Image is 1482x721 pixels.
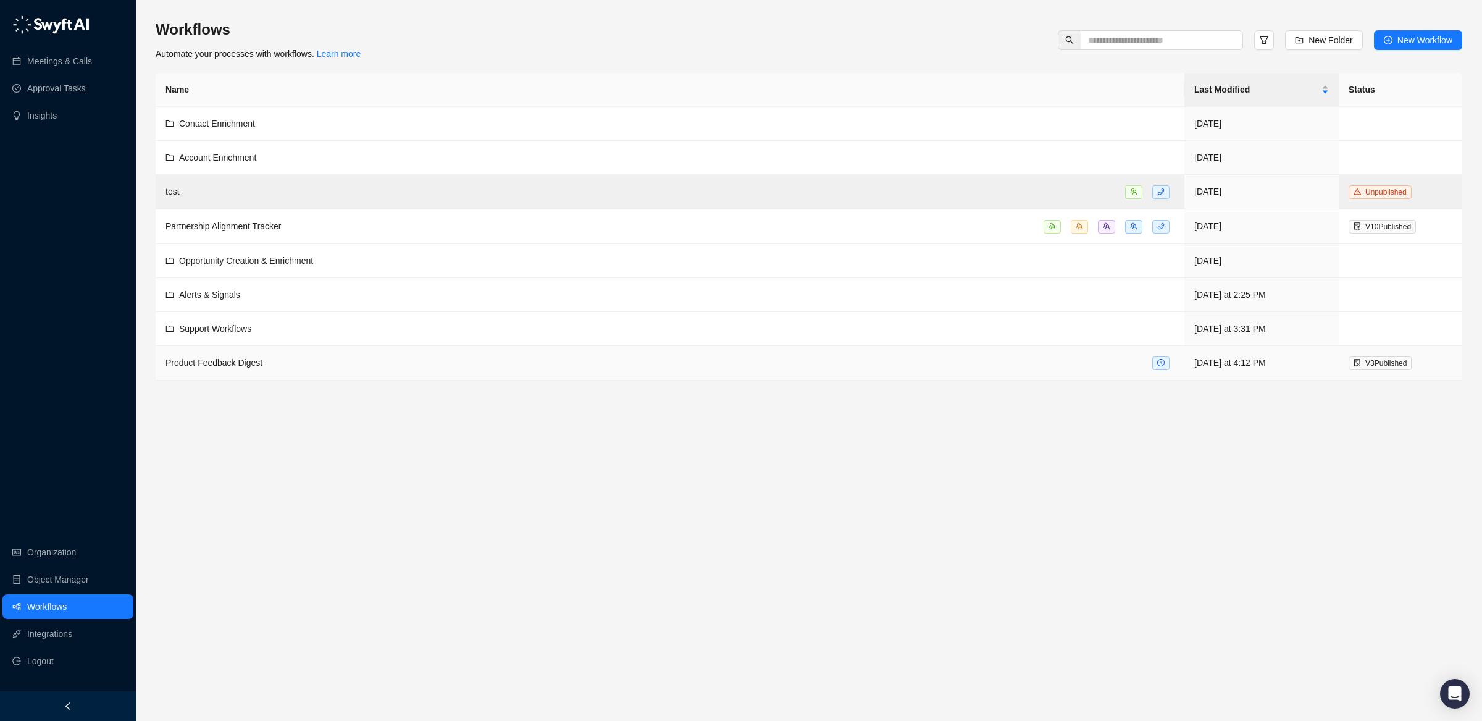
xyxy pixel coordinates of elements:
[1374,30,1462,50] button: New Workflow
[1184,346,1339,381] td: [DATE] at 4:12 PM
[179,324,251,334] span: Support Workflows
[1184,244,1339,278] td: [DATE]
[1103,222,1110,230] span: team
[27,76,86,101] a: Approval Tasks
[1339,73,1462,107] th: Status
[1440,679,1470,709] div: Open Intercom Messenger
[1049,222,1056,230] span: team
[165,153,174,162] span: folder
[1184,278,1339,312] td: [DATE] at 2:25 PM
[1365,188,1407,196] span: Unpublished
[179,256,313,266] span: Opportunity Creation & Enrichment
[1308,33,1353,47] span: New Folder
[1157,188,1165,195] span: phone
[27,567,89,592] a: Object Manager
[1295,36,1304,44] span: folder-add
[165,358,262,368] span: Product Feedback Digest
[156,49,361,59] span: Automate your processes with workflows.
[179,153,256,162] span: Account Enrichment
[1157,359,1165,366] span: clock-circle
[1365,359,1407,368] span: V 3 Published
[179,290,240,300] span: Alerts & Signals
[1130,188,1137,195] span: team
[1184,209,1339,244] td: [DATE]
[165,324,174,333] span: folder
[1397,33,1452,47] span: New Workflow
[1354,359,1361,366] span: file-done
[165,256,174,265] span: folder
[1184,141,1339,175] td: [DATE]
[156,20,361,40] h3: Workflows
[27,103,57,128] a: Insights
[1354,188,1361,195] span: warning
[1184,107,1339,141] td: [DATE]
[317,49,361,59] a: Learn more
[1285,30,1363,50] button: New Folder
[1365,222,1411,231] span: V 10 Published
[1384,36,1392,44] span: plus-circle
[165,187,180,196] span: test
[1354,222,1361,230] span: file-done
[27,540,76,565] a: Organization
[12,15,90,34] img: logo-05li4sbe.png
[156,73,1184,107] th: Name
[165,290,174,299] span: folder
[1184,312,1339,346] td: [DATE] at 3:31 PM
[27,649,54,673] span: Logout
[1130,222,1137,230] span: team
[27,622,72,646] a: Integrations
[1184,175,1339,209] td: [DATE]
[27,49,92,74] a: Meetings & Calls
[179,119,255,129] span: Contact Enrichment
[1065,36,1074,44] span: search
[1076,222,1083,230] span: team
[64,702,72,710] span: left
[27,594,67,619] a: Workflows
[1194,83,1319,96] span: Last Modified
[165,221,282,231] span: Partnership Alignment Tracker
[1259,35,1269,45] span: filter
[12,657,21,665] span: logout
[1157,222,1165,230] span: phone
[165,119,174,128] span: folder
